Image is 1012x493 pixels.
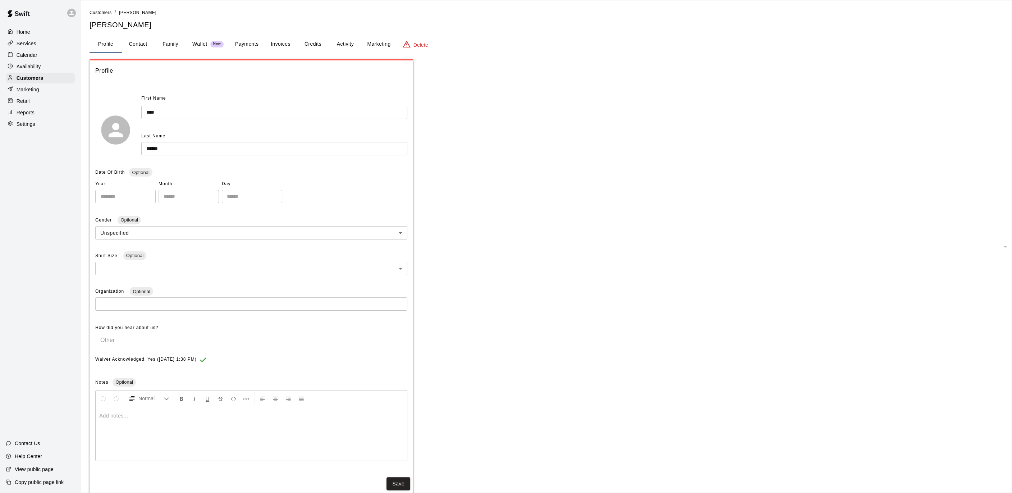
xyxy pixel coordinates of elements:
[125,392,172,405] button: Formatting Options
[95,66,407,76] span: Profile
[115,9,116,16] li: /
[256,392,269,405] button: Left Align
[95,218,113,223] span: Gender
[229,36,264,53] button: Payments
[175,392,188,405] button: Format Bold
[386,477,410,490] button: Save
[90,10,112,15] span: Customers
[6,73,75,83] a: Customers
[17,40,36,47] p: Services
[90,36,1003,53] div: basic tabs example
[95,178,156,190] span: Year
[90,36,122,53] button: Profile
[113,379,136,385] span: Optional
[214,392,226,405] button: Format Strikethrough
[15,479,64,486] p: Copy public page link
[17,109,35,116] p: Reports
[6,119,75,129] a: Settings
[95,334,424,348] div: Other
[159,178,219,190] span: Month
[118,217,141,223] span: Optional
[110,392,122,405] button: Redo
[95,325,158,330] span: How did you hear about us?
[141,93,166,104] span: First Name
[6,96,75,106] a: Retail
[297,36,329,53] button: Credits
[6,84,75,95] a: Marketing
[90,9,1003,17] nav: breadcrumb
[17,97,30,105] p: Retail
[95,380,108,385] span: Notes
[295,392,307,405] button: Justify Align
[15,440,40,447] p: Contact Us
[240,392,252,405] button: Insert Link
[264,36,297,53] button: Invoices
[129,170,152,175] span: Optional
[188,392,201,405] button: Format Italics
[122,36,154,53] button: Contact
[17,63,41,70] p: Availability
[90,20,1003,30] h5: [PERSON_NAME]
[329,36,361,53] button: Activity
[17,120,35,128] p: Settings
[95,170,125,175] span: Date Of Birth
[210,42,224,46] span: New
[6,50,75,60] a: Calendar
[154,36,187,53] button: Family
[227,392,239,405] button: Insert Code
[6,38,75,49] a: Services
[123,253,146,258] span: Optional
[269,392,281,405] button: Center Align
[282,392,294,405] button: Right Align
[95,354,197,365] span: Waiver Acknowledged: Yes ([DATE] 1:38 PM)
[222,178,282,190] span: Day
[201,392,214,405] button: Format Underline
[17,74,43,82] p: Customers
[90,9,112,15] a: Customers
[17,28,30,36] p: Home
[361,36,396,53] button: Marketing
[95,289,125,294] span: Organization
[192,40,207,48] p: Wallet
[138,395,164,402] span: Normal
[15,453,42,460] p: Help Center
[119,10,156,15] span: [PERSON_NAME]
[17,51,37,59] p: Calendar
[97,392,109,405] button: Undo
[95,226,407,239] div: Unspecified
[95,253,119,258] span: Shirt Size
[17,86,39,93] p: Marketing
[6,61,75,72] a: Availability
[15,466,54,473] p: View public page
[6,27,75,37] a: Home
[6,107,75,118] a: Reports
[141,133,165,138] span: Last Name
[130,289,153,294] span: Optional
[413,41,428,49] p: Delete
